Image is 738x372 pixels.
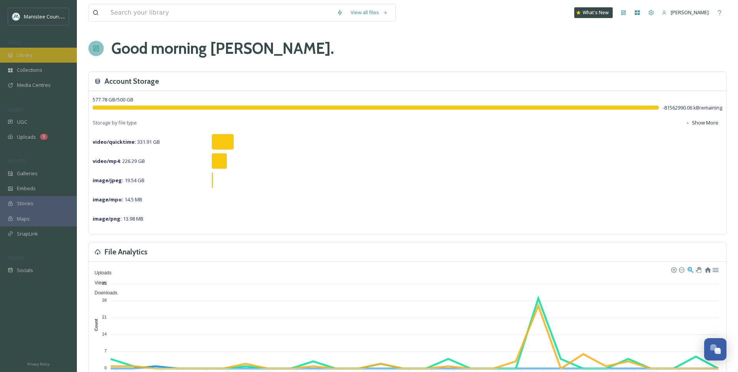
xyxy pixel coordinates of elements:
span: Socials [17,267,33,274]
div: 5 [40,134,48,140]
tspan: 21 [102,315,106,319]
span: [PERSON_NAME] [671,9,709,16]
h1: Good morning [PERSON_NAME] . [111,37,334,60]
span: Downloads [89,290,117,296]
div: Reset Zoom [704,266,711,272]
div: Selection Zoom [687,266,693,272]
a: Privacy Policy [27,359,50,368]
strong: image/png : [93,215,122,222]
span: UGC [17,118,27,126]
div: Zoom In [671,267,676,272]
span: 13.98 MB [93,215,143,222]
a: What's New [574,7,613,18]
tspan: 0 [105,365,107,370]
span: Uploads [17,133,36,141]
button: Show More [681,115,722,130]
span: 331.91 GB [93,138,160,145]
span: Library [17,51,32,59]
span: SnapLink [17,230,38,237]
span: Embeds [17,185,36,192]
strong: video/quicktime : [93,138,136,145]
tspan: 14 [102,332,106,336]
span: Media Centres [17,81,51,89]
h3: Account Storage [105,76,159,87]
span: Privacy Policy [27,362,50,367]
span: Views [89,280,107,286]
tspan: 35 [102,281,106,285]
tspan: 7 [105,349,107,353]
strong: image/mpo : [93,196,123,203]
img: logo.jpeg [12,13,20,20]
div: Panning [696,267,700,272]
strong: image/jpeg : [93,177,123,184]
span: Uploads [89,270,111,276]
span: SOCIALS [8,255,23,261]
span: Stories [17,200,33,207]
span: Galleries [17,170,38,177]
div: Menu [712,266,718,272]
a: View all files [347,5,392,20]
button: Open Chat [704,338,726,360]
span: MEDIA [8,40,21,45]
span: Maps [17,215,30,223]
span: Storage by file type [93,119,137,126]
tspan: 28 [102,298,106,302]
span: Manistee County Tourism [24,13,83,20]
input: Search your library [106,4,333,21]
span: WIDGETS [8,158,25,164]
span: -81562990.06 kB remaining [663,104,722,111]
span: 14.5 MB [93,196,142,203]
span: COLLECT [8,106,24,112]
strong: video/mp4 : [93,158,121,164]
span: 226.29 GB [93,158,145,164]
div: Zoom Out [678,267,684,272]
span: 577.78 GB / 500 GB [93,96,133,103]
span: 19.54 GB [93,177,145,184]
h3: File Analytics [105,246,148,257]
a: [PERSON_NAME] [658,5,713,20]
span: Collections [17,66,42,74]
text: Count [94,319,98,331]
